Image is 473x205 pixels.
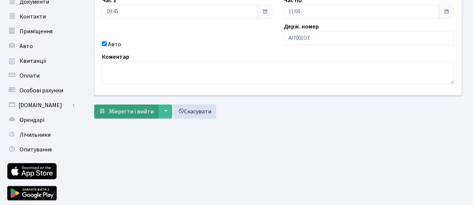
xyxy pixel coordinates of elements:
[20,42,33,50] span: Авто
[4,83,78,98] a: Особові рахунки
[4,54,78,68] a: Квитанції
[4,68,78,83] a: Оплати
[20,146,52,154] span: Опитування
[4,9,78,24] a: Контакти
[4,98,78,113] a: [DOMAIN_NAME]
[20,27,52,35] span: Приміщення
[4,127,78,142] a: Лічильники
[4,142,78,157] a: Опитування
[173,105,216,119] a: Скасувати
[102,52,129,61] label: Коментар
[284,22,319,31] label: Держ. номер
[20,57,47,65] span: Квитанції
[108,107,154,116] span: Зберегти і вийти
[108,40,121,49] label: Авто
[4,113,78,127] a: Орендарі
[4,39,78,54] a: Авто
[4,24,78,39] a: Приміщення
[20,72,40,80] span: Оплати
[94,105,159,119] button: Зберегти і вийти
[20,13,46,21] span: Контакти
[20,116,44,124] span: Орендарі
[20,86,63,95] span: Особові рахунки
[284,31,455,45] input: AA0001AA
[20,131,51,139] span: Лічильники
